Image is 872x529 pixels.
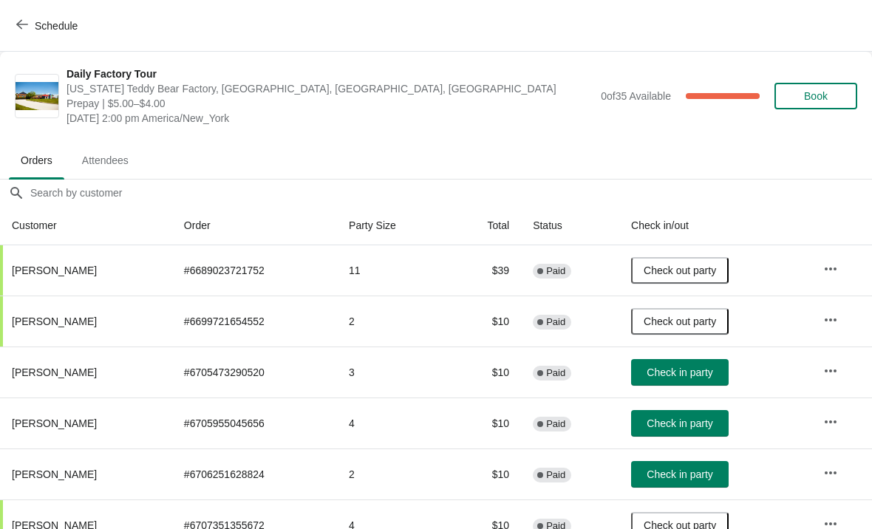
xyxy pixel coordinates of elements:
td: # 6706251628824 [172,448,337,499]
td: # 6699721654552 [172,296,337,347]
span: Check in party [647,468,712,480]
span: [PERSON_NAME] [12,366,97,378]
img: Daily Factory Tour [16,82,58,111]
span: [PERSON_NAME] [12,468,97,480]
span: Prepay | $5.00–$4.00 [67,96,593,111]
td: $10 [449,296,521,347]
span: [PERSON_NAME] [12,417,97,429]
span: Paid [546,316,565,328]
td: 11 [337,245,449,296]
span: Paid [546,367,565,379]
span: Schedule [35,20,78,32]
td: $39 [449,245,521,296]
button: Book [774,83,857,109]
span: Daily Factory Tour [67,66,593,81]
span: [US_STATE] Teddy Bear Factory, [GEOGRAPHIC_DATA], [GEOGRAPHIC_DATA], [GEOGRAPHIC_DATA] [67,81,593,96]
span: Check out party [644,264,716,276]
button: Schedule [7,13,89,39]
td: # 6689023721752 [172,245,337,296]
span: Paid [546,469,565,481]
td: # 6705955045656 [172,397,337,448]
th: Check in/out [619,206,811,245]
td: $10 [449,397,521,448]
th: Total [449,206,521,245]
button: Check in party [631,461,729,488]
td: 3 [337,347,449,397]
button: Check in party [631,410,729,437]
button: Check out party [631,308,729,335]
td: 2 [337,296,449,347]
span: [DATE] 2:00 pm America/New_York [67,111,593,126]
span: Check in party [647,366,712,378]
span: Check in party [647,417,712,429]
th: Status [521,206,619,245]
button: Check out party [631,257,729,284]
td: # 6705473290520 [172,347,337,397]
input: Search by customer [30,180,872,206]
td: $10 [449,347,521,397]
span: [PERSON_NAME] [12,264,97,276]
span: Paid [546,265,565,277]
td: 4 [337,397,449,448]
th: Order [172,206,337,245]
td: 2 [337,448,449,499]
span: Paid [546,418,565,430]
span: Book [804,90,828,102]
span: 0 of 35 Available [601,90,671,102]
button: Check in party [631,359,729,386]
span: Orders [9,147,64,174]
td: $10 [449,448,521,499]
span: Attendees [70,147,140,174]
th: Party Size [337,206,449,245]
span: Check out party [644,315,716,327]
span: [PERSON_NAME] [12,315,97,327]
